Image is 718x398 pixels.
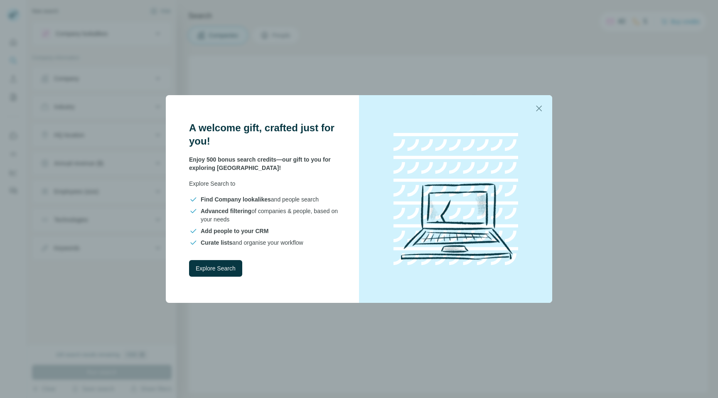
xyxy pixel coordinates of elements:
[381,124,531,274] img: laptop
[189,121,339,148] h3: A welcome gift, crafted just for you!
[201,228,268,234] span: Add people to your CRM
[201,207,339,224] span: of companies & people, based on your needs
[189,179,339,188] p: Explore Search to
[201,196,271,203] span: Find Company lookalikes
[201,208,251,214] span: Advanced filtering
[201,239,232,246] span: Curate lists
[201,195,319,204] span: and people search
[201,238,303,247] span: and organise your workflow
[189,155,339,172] p: Enjoy 500 bonus search credits—our gift to you for exploring [GEOGRAPHIC_DATA]!
[189,260,242,277] button: Explore Search
[196,264,236,273] span: Explore Search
